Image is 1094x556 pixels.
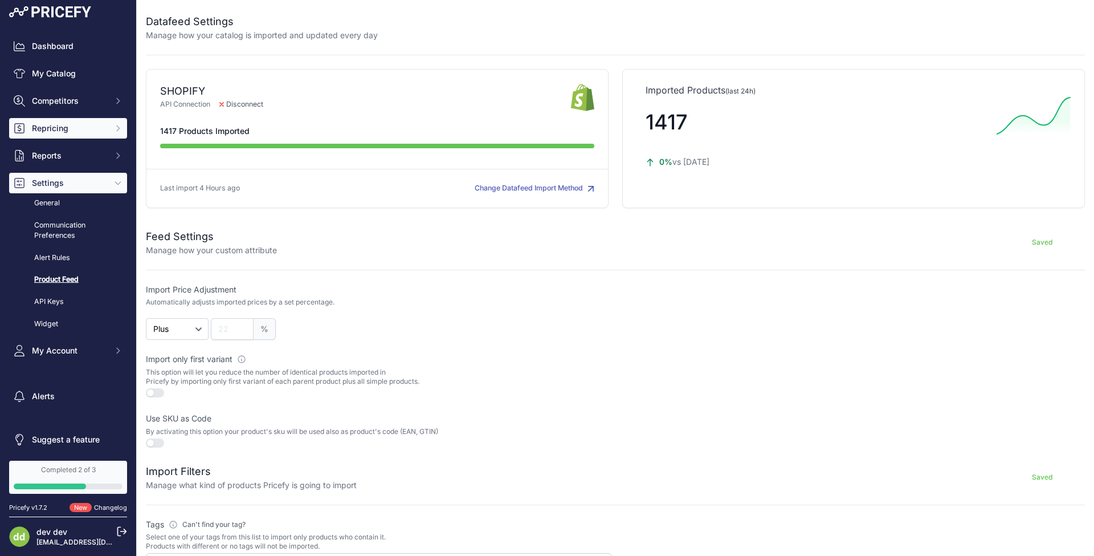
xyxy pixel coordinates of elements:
div: SHOPIFY [160,83,571,99]
p: Imported Products [646,83,1062,97]
div: Completed 2 of 3 [14,465,123,474]
a: Changelog [94,504,127,512]
button: Competitors [9,91,127,111]
p: Manage how your catalog is imported and updated every day [146,30,378,41]
span: (last 24h) [725,87,756,95]
span: 0% [659,157,672,167]
span: New [70,503,92,513]
p: API Connection [160,99,571,110]
img: Pricefy Logo [9,6,91,18]
span: Settings [32,177,107,189]
input: 22 [211,318,254,340]
label: Import Price Adjustment [146,284,612,295]
a: Completed 2 of 3 [9,461,127,494]
a: dev dev [36,527,67,537]
p: Manage how your custom attribute [146,245,277,256]
h2: Import Filters [146,464,357,480]
p: By activating this option your product's sku will be used also as product's code (EAN, GTIN) [146,427,612,436]
a: Widget [9,314,127,334]
p: Automatically adjusts imported prices by a set percentage. [146,298,334,307]
a: My Catalog [9,63,127,84]
button: Saved [999,233,1085,251]
a: Alerts [9,386,127,407]
label: Import only first variant [146,354,612,365]
button: Reports [9,145,127,166]
a: Communication Preferences [9,216,127,246]
span: Disconnect [210,99,272,110]
h2: Datafeed Settings [146,14,378,30]
label: Use SKU as Code [146,413,612,424]
a: Alert Rules [9,248,127,268]
a: General [9,193,127,213]
button: Change Datafeed Import Method [475,183,594,194]
a: API Keys [9,292,127,312]
button: My Account [9,340,127,361]
span: Competitors [32,95,107,107]
a: Product Feed [9,270,127,290]
a: Dashboard [9,36,127,56]
a: Suggest a feature [9,429,127,450]
span: Repricing [32,123,107,134]
span: 1417 [646,109,688,135]
label: Tags [146,519,612,530]
nav: Sidebar [9,36,127,450]
span: Reports [32,150,107,161]
a: [EMAIL_ADDRESS][DOMAIN_NAME] [36,538,156,546]
button: Saved [999,468,1085,486]
span: Can't find your tag? [182,520,246,529]
span: 1417 Products Imported [160,125,250,137]
p: Select one of your tags from this list to import only products who contain it. Products with diff... [146,533,612,551]
h2: Feed Settings [146,229,277,245]
p: Manage what kind of products Pricefy is going to import [146,480,357,491]
button: Settings [9,173,127,193]
p: This option will let you reduce the number of identical products imported in Pricefy by importing... [146,368,612,386]
button: Repricing [9,118,127,139]
div: Pricefy v1.7.2 [9,503,47,513]
p: vs [DATE] [646,156,987,168]
span: My Account [32,345,107,356]
p: Last import 4 Hours ago [160,183,240,194]
span: % [254,318,276,340]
